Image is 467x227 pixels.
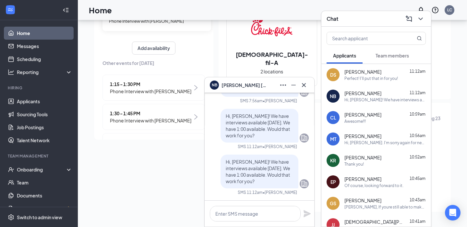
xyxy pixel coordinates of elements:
a: Scheduling [17,53,72,66]
div: Perfect! I'll put that in for you! [344,76,398,81]
button: Ellipses [278,80,288,90]
h2: [DEMOGRAPHIC_DATA]-fil-A [227,50,317,67]
div: [PERSON_NAME], If youre still able to make it your initial interview time at 1230 pm we can keep ... [344,204,426,210]
span: [PERSON_NAME] [344,111,381,118]
a: SurveysCrown [17,202,72,215]
a: Talent Network [17,134,72,147]
span: Applicants [333,53,356,58]
div: Team Management [8,153,71,159]
svg: Collapse [63,7,69,13]
button: Minimize [288,80,299,90]
div: KR [330,157,336,164]
div: Awesome!!! [344,119,366,124]
span: 1:45 - 2:00 PM [110,139,191,146]
div: CL [330,114,336,121]
div: Onboarding [17,166,67,173]
a: Home [17,27,72,40]
span: 10:59am [410,112,425,117]
span: Phone Interview with [PERSON_NAME] [110,88,191,95]
div: NB [330,93,336,99]
span: Phone Interview with [PERSON_NAME] [110,117,191,124]
span: • [PERSON_NAME] [263,144,297,149]
span: [DEMOGRAPHIC_DATA][PERSON_NAME] [344,219,403,225]
div: Switch to admin view [17,214,62,221]
svg: Minimize [290,81,297,89]
svg: Analysis [8,69,14,75]
div: EP [330,179,336,185]
svg: WorkstreamLogo [7,6,14,13]
svg: Plane [303,210,311,218]
div: SMS 11:12am [238,144,263,149]
a: Documents [17,189,72,202]
div: Reporting [17,69,73,75]
svg: Notifications [417,6,425,14]
svg: ChevronDown [417,15,425,23]
svg: UserCheck [8,166,14,173]
button: Add availability [132,42,175,55]
span: 11:12am [410,69,425,74]
div: Of course, looking forward to it. [344,183,403,188]
div: GS [330,200,336,207]
a: Messages [17,40,72,53]
img: Chick-fil-A [251,6,293,48]
button: ChevronDown [415,14,426,24]
span: 10:52am [410,155,425,159]
div: SMS 11:12am [238,190,263,195]
span: 10:45am [410,176,425,181]
div: Hiring [8,85,71,91]
span: 10:56am [410,133,425,138]
span: 2 locations [260,68,283,75]
input: Search applicant [327,32,404,44]
svg: Company [300,134,308,142]
span: 1:15 - 1:30 PM [110,81,191,88]
span: Phone Interview with [PERSON_NAME] [109,19,184,24]
svg: Cross [300,81,308,89]
div: LC [447,7,452,13]
button: ComposeMessage [404,14,414,24]
span: [PERSON_NAME] [344,133,381,139]
span: [PERSON_NAME] [344,90,381,96]
div: Hi, [PERSON_NAME]. I'm sorry again for needing to reschedule. We have interviews available [DATE]... [344,140,426,145]
span: • [PERSON_NAME] [263,98,297,104]
svg: Company [300,180,308,188]
span: 1:30 - 1:45 PM [110,110,191,117]
span: Team members [376,53,409,58]
a: Team [17,176,72,189]
svg: Ellipses [279,81,287,89]
svg: QuestionInfo [431,6,439,14]
span: 10:43am [410,197,425,202]
div: Thank you! [344,161,364,167]
div: SMS 7:56am [240,98,263,104]
span: [PERSON_NAME] [344,197,381,204]
a: Applicants [17,95,72,108]
span: [PERSON_NAME] [344,154,381,161]
span: [PERSON_NAME] [344,69,381,75]
a: Job Postings [17,121,72,134]
a: Sourcing Tools [17,108,72,121]
span: [PERSON_NAME] [PERSON_NAME] [222,82,267,89]
svg: ComposeMessage [405,15,413,23]
div: DS [330,71,336,78]
svg: Settings [8,214,14,221]
span: Hi, [PERSON_NAME]! We have interviews available [DATE]. We have 1:00 available. Would that work f... [226,159,290,184]
span: 10:41am [410,219,425,224]
div: Hi, [PERSON_NAME]! We have interviews available [DATE]. We have 1:00 available. Would that work f... [344,97,426,103]
div: Open Intercom Messenger [445,205,461,221]
div: MT [330,136,336,142]
h3: Chat [327,15,338,22]
span: • [PERSON_NAME] [263,190,297,195]
span: Hi, [PERSON_NAME]! We have interviews available [DATE]. We have 1:00 available. Would that work f... [226,113,290,138]
span: 11:12am [410,90,425,95]
h1: Home [89,5,112,16]
span: Other events for [DATE] [102,59,205,67]
svg: MagnifyingGlass [417,36,422,41]
button: Cross [299,80,309,90]
span: [PERSON_NAME] [344,176,381,182]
